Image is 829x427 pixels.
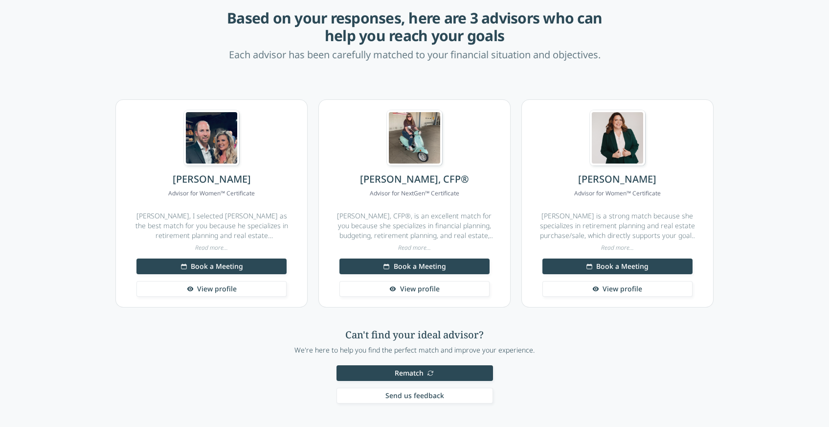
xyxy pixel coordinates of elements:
[136,259,287,274] button: Book a Meeting
[345,328,484,342] h2: Can't find your ideal advisor?
[603,284,642,294] span: View profile
[400,284,440,294] span: View profile
[126,172,297,186] h3: [PERSON_NAME]
[336,211,493,240] div: [PERSON_NAME], CFP®, is an excellent match for you because she specializes in financial planning,...
[322,244,507,252] div: Read more...
[191,261,243,271] span: Book a Meeting
[596,261,649,271] span: Book a Meeting
[542,259,693,274] button: Book a Meeting
[532,172,703,186] h3: [PERSON_NAME]
[542,281,693,297] a: View profile
[126,190,297,197] dd: Advisor for Women™ Certificate
[395,368,424,378] span: Rematch
[134,211,290,240] div: [PERSON_NAME], I selected [PERSON_NAME] as the best match for you because he specializes in retir...
[339,281,490,297] a: View profile
[197,284,237,294] span: View profile
[336,388,493,403] button: Send us feedback
[539,211,695,240] div: [PERSON_NAME] is a strong match because she specializes in retirement planning and real estate pu...
[294,345,535,355] p: We're here to help you find the perfect match and improve your experience.
[339,259,490,274] button: Book a Meeting
[329,172,500,186] h3: [PERSON_NAME], CFP®
[115,48,714,62] p: Each advisor has been carefully matched to your financial situation and objectives.
[227,9,603,45] h3: Based on your responses, here are 3 advisors who can help you reach your goals
[136,281,287,297] a: View profile
[394,261,446,271] span: Book a Meeting
[119,244,304,252] div: Read more...
[525,244,710,252] div: Read more...
[532,190,703,197] dd: Advisor for Women™ Certificate
[329,190,500,197] dd: Advisor for NextGen™ Certificate
[336,365,493,381] button: Rematch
